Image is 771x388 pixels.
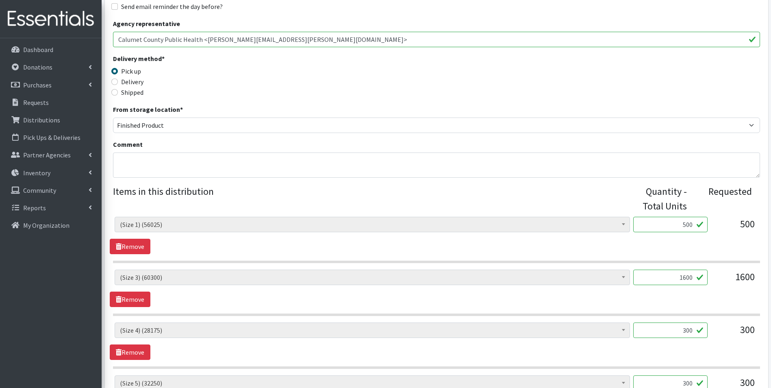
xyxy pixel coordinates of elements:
[110,292,150,307] a: Remove
[110,344,150,360] a: Remove
[695,184,751,214] div: Requested
[120,325,625,336] span: (Size 4) (28175)
[110,239,150,254] a: Remove
[23,116,60,124] p: Distributions
[162,54,165,63] abbr: required
[3,59,98,75] a: Donations
[3,77,98,93] a: Purchases
[180,105,183,113] abbr: required
[3,5,98,33] img: HumanEssentials
[23,151,71,159] p: Partner Agencies
[120,219,625,230] span: (Size 1) (56025)
[633,270,708,285] input: Quantity
[121,66,141,76] label: Pick up
[23,221,69,229] p: My Organization
[3,94,98,111] a: Requests
[633,323,708,338] input: Quantity
[3,147,98,163] a: Partner Agencies
[3,217,98,233] a: My Organization
[113,54,275,66] legend: Delivery method
[714,217,755,239] div: 500
[630,184,687,214] div: Quantity - Total Units
[121,77,143,87] label: Delivery
[3,41,98,58] a: Dashboard
[115,323,630,338] span: (Size 4) (28175)
[714,270,755,292] div: 1600
[714,323,755,344] div: 300
[633,217,708,232] input: Quantity
[120,272,625,283] span: (Size 3) (60300)
[121,2,223,11] label: Send email reminder the day before?
[113,184,631,210] legend: Items in this distribution
[23,204,46,212] p: Reports
[23,186,56,194] p: Community
[23,169,50,177] p: Inventory
[3,182,98,198] a: Community
[115,217,630,232] span: (Size 1) (56025)
[121,87,143,97] label: Shipped
[3,129,98,146] a: Pick Ups & Deliveries
[23,63,52,71] p: Donations
[3,200,98,216] a: Reports
[115,270,630,285] span: (Size 3) (60300)
[23,46,53,54] p: Dashboard
[3,112,98,128] a: Distributions
[113,19,180,28] label: Agency representative
[23,98,49,107] p: Requests
[113,140,143,149] label: Comment
[113,105,183,114] label: From storage location
[23,81,52,89] p: Purchases
[23,133,80,142] p: Pick Ups & Deliveries
[3,165,98,181] a: Inventory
